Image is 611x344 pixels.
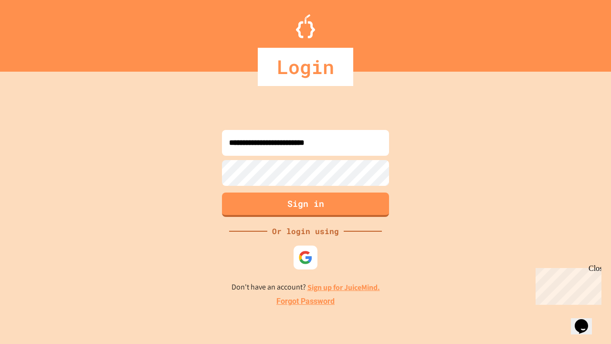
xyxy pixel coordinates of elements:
button: Sign in [222,193,389,217]
a: Sign up for JuiceMind. [307,282,380,292]
p: Don't have an account? [232,281,380,293]
a: Forgot Password [276,296,335,307]
iframe: chat widget [571,306,601,334]
img: google-icon.svg [298,250,313,265]
div: Or login using [267,226,344,237]
div: Chat with us now!Close [4,4,66,61]
div: Login [258,48,353,86]
iframe: chat widget [532,264,601,305]
img: Logo.svg [296,14,315,38]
